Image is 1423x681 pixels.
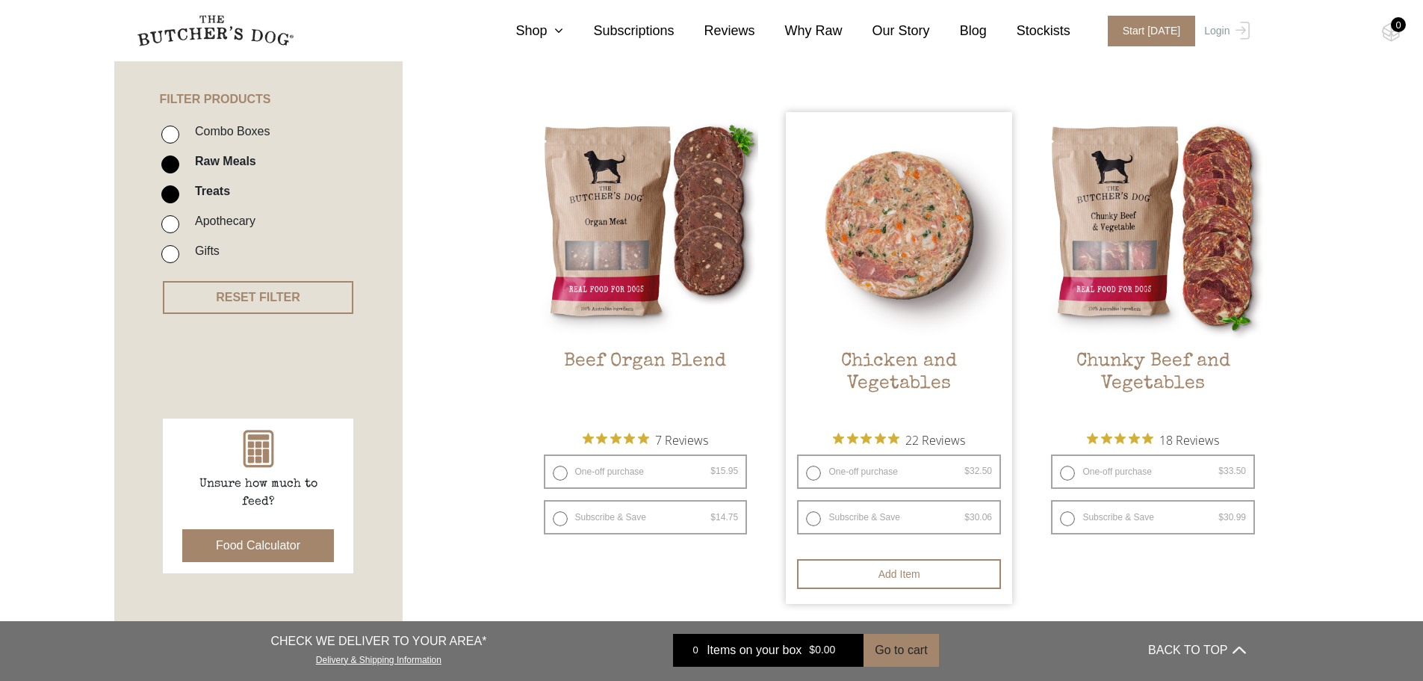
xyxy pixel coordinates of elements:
[316,651,441,665] a: Delivery & Shipping Information
[187,151,256,171] label: Raw Meals
[797,500,1001,534] label: Subscribe & Save
[187,181,230,201] label: Treats
[1051,454,1255,489] label: One-off purchase
[786,112,1012,421] a: Chicken and Vegetables
[563,21,674,41] a: Subscriptions
[833,428,965,451] button: Rated 4.9 out of 5 stars from 22 reviews. Jump to reviews.
[797,559,1001,589] button: Add item
[710,512,716,523] span: $
[114,37,403,106] h4: FILTER PRODUCTS
[843,21,930,41] a: Our Story
[710,466,738,476] bdi: 15.95
[544,500,748,534] label: Subscribe & Save
[486,21,563,41] a: Shop
[786,351,1012,421] h2: Chicken and Vegetables
[1040,112,1266,421] a: Chunky Beef and VegetablesChunky Beef and Vegetables
[1108,16,1196,46] span: Start [DATE]
[1087,428,1219,451] button: Rated 5 out of 5 stars from 18 reviews. Jump to reviews.
[710,512,738,523] bdi: 14.75
[1218,466,1224,476] span: $
[1040,112,1266,339] img: Chunky Beef and Vegetables
[755,21,843,41] a: Why Raw
[187,211,255,231] label: Apothecary
[187,121,270,141] label: Combo Boxes
[533,112,759,421] a: Beef Organ BlendBeef Organ Blend
[905,428,965,451] span: 22 Reviews
[655,428,708,451] span: 7 Reviews
[163,281,353,314] button: RESET FILTER
[270,632,486,650] p: CHECK WE DELIVER TO YOUR AREA*
[544,454,748,489] label: One-off purchase
[675,21,755,41] a: Reviews
[684,643,707,658] div: 0
[583,428,708,451] button: Rated 5 out of 5 stars from 7 reviews. Jump to reviews.
[533,351,759,421] h2: Beef Organ Blend
[1218,512,1246,523] bdi: 30.99
[1148,632,1245,668] button: BACK TO TOP
[184,475,333,511] p: Unsure how much to feed?
[1391,17,1406,32] div: 0
[964,512,970,523] span: $
[797,454,1001,489] label: One-off purchase
[187,241,220,261] label: Gifts
[964,512,992,523] bdi: 30.06
[1200,16,1249,46] a: Login
[182,529,334,562] button: Food Calculator
[964,466,992,476] bdi: 32.50
[1382,22,1401,42] img: TBD_Cart-Empty.png
[809,644,835,656] bdi: 0.00
[710,466,716,476] span: $
[864,634,938,667] button: Go to cart
[1218,466,1246,476] bdi: 33.50
[1093,16,1201,46] a: Start [DATE]
[707,641,802,659] span: Items on your box
[930,21,987,41] a: Blog
[673,634,864,667] a: 0 Items on your box $0.00
[987,21,1070,41] a: Stockists
[1159,428,1219,451] span: 18 Reviews
[964,466,970,476] span: $
[1040,351,1266,421] h2: Chunky Beef and Vegetables
[533,112,759,339] img: Beef Organ Blend
[1218,512,1224,523] span: $
[1051,500,1255,534] label: Subscribe & Save
[809,644,815,656] span: $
